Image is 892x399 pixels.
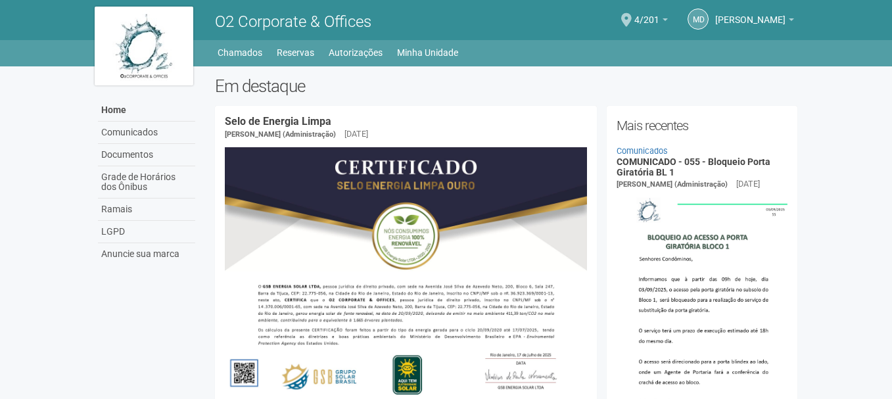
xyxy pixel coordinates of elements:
a: Home [98,99,195,122]
span: Marcelo de Andrade Ferreira [715,2,786,25]
a: [PERSON_NAME] [715,16,794,27]
a: Comunicados [617,146,668,156]
a: Documentos [98,144,195,166]
a: Ramais [98,199,195,221]
span: O2 Corporate & Offices [215,12,371,31]
span: [PERSON_NAME] (Administração) [225,130,336,139]
a: Chamados [218,43,262,62]
h2: Em destaque [215,76,798,96]
a: Reservas [277,43,314,62]
a: Minha Unidade [397,43,458,62]
span: [PERSON_NAME] (Administração) [617,180,728,189]
div: [DATE] [736,178,760,190]
a: Autorizações [329,43,383,62]
a: Anuncie sua marca [98,243,195,265]
a: LGPD [98,221,195,243]
a: Comunicados [98,122,195,144]
span: 4/201 [634,2,659,25]
img: logo.jpg [95,7,193,85]
div: [DATE] [344,128,368,140]
a: Selo de Energia Limpa [225,115,331,128]
a: COMUNICADO - 055 - Bloqueio Porta Giratória BL 1 [617,156,770,177]
a: 4/201 [634,16,668,27]
a: Grade de Horários dos Ônibus [98,166,195,199]
h2: Mais recentes [617,116,788,135]
a: Md [688,9,709,30]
